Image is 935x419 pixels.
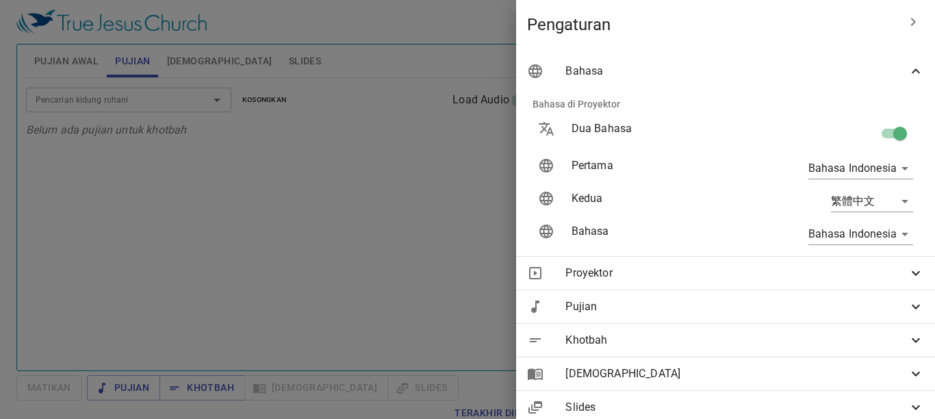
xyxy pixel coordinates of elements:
[808,157,913,179] div: Bahasa Indonesia
[572,190,748,207] p: Kedua
[516,257,935,290] div: Proyektor
[572,120,748,137] p: Dua Bahasa
[516,55,935,88] div: Bahasa
[565,299,908,315] span: Pujian
[572,223,748,240] p: Bahasa
[565,265,908,281] span: Proyektor
[565,399,908,416] span: Slides
[522,88,930,120] li: Bahasa di Proyektor
[808,223,913,245] div: Bahasa Indonesia
[565,332,908,348] span: Khotbah
[5,14,285,62] div: Serahkanlah Hidupmu Kepada [DEMOGRAPHIC_DATA]
[516,357,935,390] div: [DEMOGRAPHIC_DATA]
[516,324,935,357] div: Khotbah
[572,157,748,174] p: Pertama
[565,366,908,382] span: [DEMOGRAPHIC_DATA]
[516,290,935,323] div: Pujian
[831,190,913,212] div: 繁體中文
[565,63,908,79] span: Bahasa
[527,14,897,36] span: Pengaturan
